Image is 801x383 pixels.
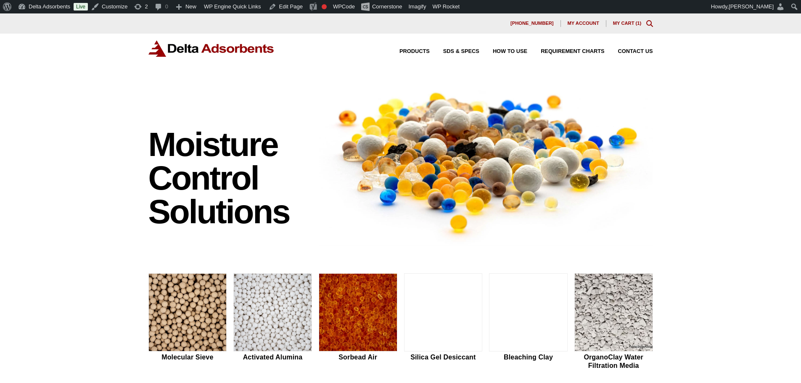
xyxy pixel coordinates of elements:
img: Delta Adsorbents [148,40,275,57]
span: [PERSON_NAME] [729,3,774,10]
a: Bleaching Clay [489,273,568,371]
a: Live [74,3,88,11]
span: 1 [637,21,640,26]
h2: Bleaching Clay [489,353,568,361]
a: Contact Us [605,49,653,54]
h2: Molecular Sieve [148,353,227,361]
div: Focus keyphrase not set [322,4,327,9]
a: [PHONE_NUMBER] [504,20,561,27]
div: Toggle Modal Content [646,20,653,27]
h2: Activated Alumina [233,353,312,361]
span: How to Use [493,49,527,54]
span: My account [568,21,599,26]
img: Image [319,77,653,246]
a: SDS & SPECS [430,49,479,54]
span: SDS & SPECS [443,49,479,54]
h2: Sorbead Air [319,353,397,361]
span: Requirement Charts [541,49,604,54]
a: Silica Gel Desiccant [404,273,483,371]
span: Contact Us [618,49,653,54]
span: [PHONE_NUMBER] [510,21,554,26]
a: How to Use [479,49,527,54]
a: Molecular Sieve [148,273,227,371]
a: Activated Alumina [233,273,312,371]
h2: Silica Gel Desiccant [404,353,483,361]
a: Requirement Charts [527,49,604,54]
h1: Moisture Control Solutions [148,128,311,229]
a: My Cart (1) [613,21,642,26]
a: Products [386,49,430,54]
a: Sorbead Air [319,273,397,371]
a: OrganoClay Water Filtration Media [574,273,653,371]
h2: OrganoClay Water Filtration Media [574,353,653,369]
span: Products [399,49,430,54]
a: My account [561,20,606,27]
